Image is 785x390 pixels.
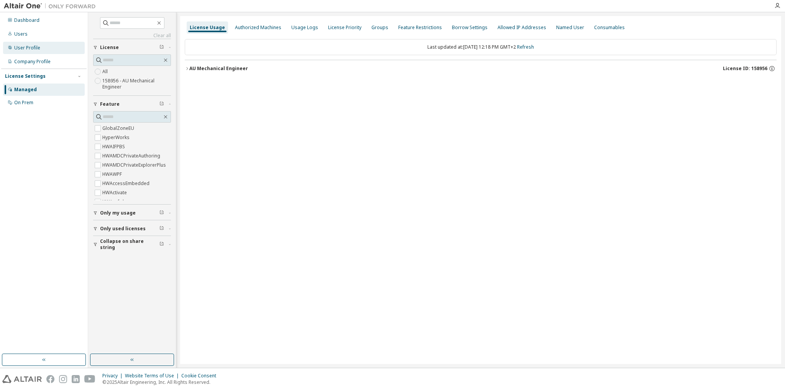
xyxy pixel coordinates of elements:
img: youtube.svg [84,375,95,383]
div: Managed [14,87,37,93]
span: License ID: 158956 [723,66,767,72]
p: © 2025 Altair Engineering, Inc. All Rights Reserved. [102,379,221,385]
label: GlobalZoneEU [102,124,136,133]
img: altair_logo.svg [2,375,42,383]
div: Borrow Settings [452,25,488,31]
img: instagram.svg [59,375,67,383]
label: HWActivate [102,188,128,197]
div: Dashboard [14,17,39,23]
div: License Usage [190,25,225,31]
button: Only used licenses [93,220,171,237]
img: Altair One [4,2,100,10]
div: Cookie Consent [181,373,221,379]
div: Groups [371,25,388,31]
span: Clear filter [159,226,164,232]
div: On Prem [14,100,33,106]
label: 158956 - AU Mechanical Engineer [102,76,171,92]
span: Clear filter [159,44,164,51]
label: All [102,67,109,76]
span: Clear filter [159,210,164,216]
label: HWAWPF [102,170,123,179]
div: Authorized Machines [235,25,281,31]
label: HWAIFPBS [102,142,126,151]
label: HWAMDCPrivateAuthoring [102,151,162,161]
img: facebook.svg [46,375,54,383]
button: AU Mechanical EngineerLicense ID: 158956 [185,60,777,77]
span: Clear filter [159,241,164,247]
label: HWAMDCPrivateExplorerPlus [102,161,168,170]
div: Website Terms of Use [125,373,181,379]
div: AU Mechanical Engineer [189,66,248,72]
div: Allowed IP Addresses [498,25,546,31]
div: User Profile [14,45,40,51]
span: Collapse on share string [100,238,159,251]
div: Users [14,31,28,37]
button: Only my usage [93,205,171,221]
div: Named User [556,25,584,31]
div: License Settings [5,73,46,79]
span: Only used licenses [100,226,146,232]
a: Refresh [517,44,534,50]
div: Consumables [594,25,625,31]
span: License [100,44,119,51]
div: Last updated at: [DATE] 12:18 PM GMT+2 [185,39,777,55]
a: Clear all [93,33,171,39]
div: Privacy [102,373,125,379]
span: Clear filter [159,101,164,107]
button: Feature [93,96,171,113]
span: Only my usage [100,210,136,216]
span: Feature [100,101,120,107]
div: Usage Logs [291,25,318,31]
img: linkedin.svg [72,375,80,383]
div: Feature Restrictions [398,25,442,31]
div: License Priority [328,25,361,31]
button: License [93,39,171,56]
label: HyperWorks [102,133,131,142]
button: Collapse on share string [93,236,171,253]
label: HWAccessEmbedded [102,179,151,188]
div: Company Profile [14,59,51,65]
label: HWAcufwh [102,197,127,206]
